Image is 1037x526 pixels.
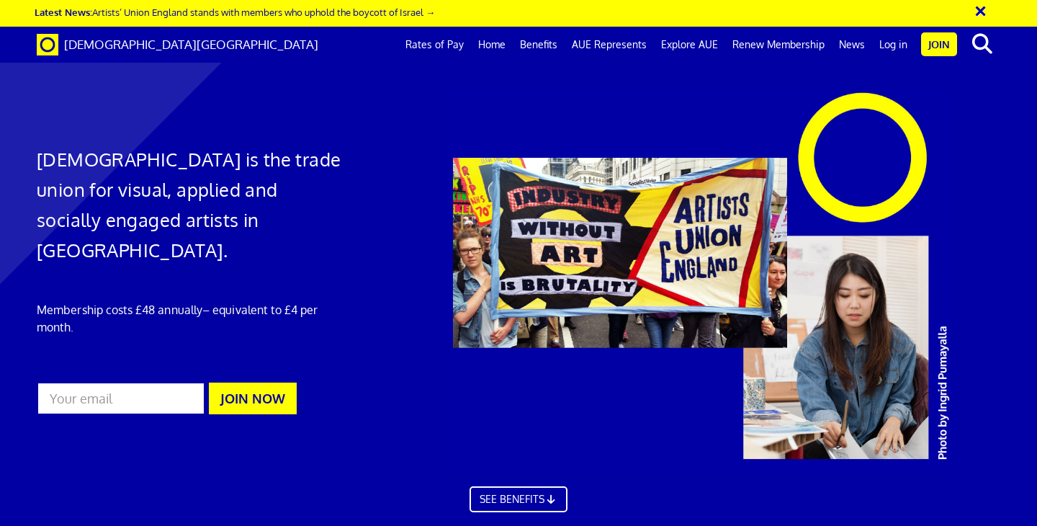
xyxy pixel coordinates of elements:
[960,29,1004,59] button: search
[398,27,471,63] a: Rates of Pay
[471,27,513,63] a: Home
[64,37,318,52] span: [DEMOGRAPHIC_DATA][GEOGRAPHIC_DATA]
[35,6,92,18] strong: Latest News:
[470,486,567,512] a: SEE BENEFITS
[37,144,344,265] h1: [DEMOGRAPHIC_DATA] is the trade union for visual, applied and socially engaged artists in [GEOGRA...
[654,27,725,63] a: Explore AUE
[35,6,435,18] a: Latest News:Artists’ Union England stands with members who uphold the boycott of Israel →
[872,27,915,63] a: Log in
[725,27,832,63] a: Renew Membership
[37,382,205,415] input: Your email
[565,27,654,63] a: AUE Represents
[832,27,872,63] a: News
[37,301,344,336] p: Membership costs £48 annually – equivalent to £4 per month.
[921,32,957,56] a: Join
[209,383,297,414] button: JOIN NOW
[513,27,565,63] a: Benefits
[26,27,329,63] a: Brand [DEMOGRAPHIC_DATA][GEOGRAPHIC_DATA]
